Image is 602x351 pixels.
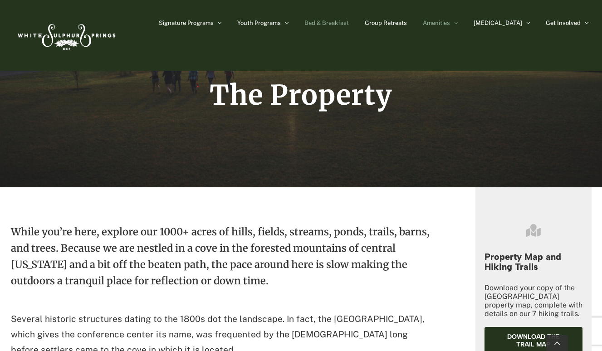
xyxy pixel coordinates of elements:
span: Bed & Breakfast [304,20,349,26]
span: The Property [210,78,392,112]
span: Signature Programs [159,20,214,26]
span: Amenities [423,20,450,26]
span: Download the trail map [498,333,569,348]
img: White Sulphur Springs Logo [14,14,118,57]
span: Get Involved [546,20,581,26]
span: Youth Programs [237,20,281,26]
strong: Property Map and Hiking Trails [485,251,561,272]
span: [MEDICAL_DATA] [474,20,522,26]
p: While you’re here, explore our 1000+ acres of hills, fields, streams, ponds, trails, barns, and t... [11,224,435,302]
p: Download your copy of the [GEOGRAPHIC_DATA] property map, complete with details on our 7 hiking t... [485,283,582,318]
span: Group Retreats [365,20,407,26]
